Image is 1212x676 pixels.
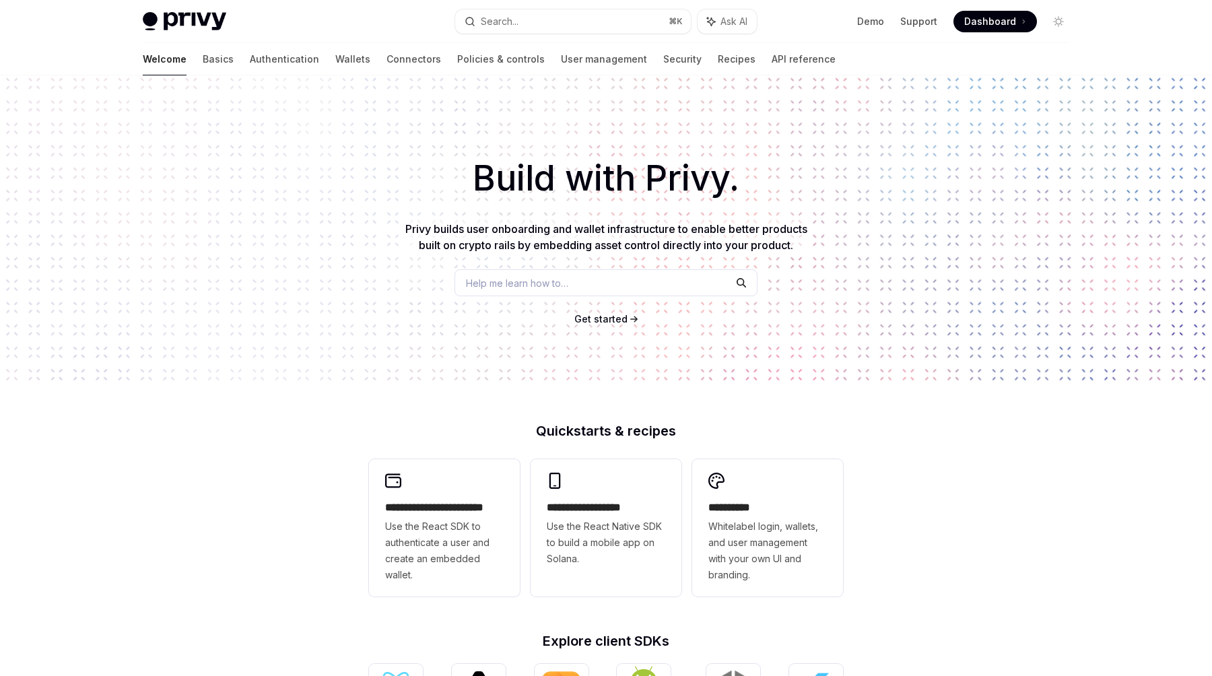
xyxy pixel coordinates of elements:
button: Toggle dark mode [1048,11,1069,32]
a: Wallets [335,43,370,75]
a: **** **** **** ***Use the React Native SDK to build a mobile app on Solana. [531,459,681,597]
a: Support [900,15,937,28]
a: Policies & controls [457,43,545,75]
h1: Build with Privy. [22,152,1190,205]
a: Get started [574,312,628,326]
span: Dashboard [964,15,1016,28]
button: Search...⌘K [455,9,691,34]
span: Get started [574,313,628,325]
a: User management [561,43,647,75]
a: Welcome [143,43,187,75]
span: Use the React SDK to authenticate a user and create an embedded wallet. [385,518,504,583]
a: Connectors [386,43,441,75]
div: Search... [481,13,518,30]
a: Demo [857,15,884,28]
img: light logo [143,12,226,31]
span: ⌘ K [669,16,683,27]
span: Use the React Native SDK to build a mobile app on Solana. [547,518,665,567]
a: Security [663,43,702,75]
h2: Quickstarts & recipes [369,424,843,438]
h2: Explore client SDKs [369,634,843,648]
span: Whitelabel login, wallets, and user management with your own UI and branding. [708,518,827,583]
a: Dashboard [953,11,1037,32]
span: Ask AI [720,15,747,28]
a: Recipes [718,43,755,75]
a: **** *****Whitelabel login, wallets, and user management with your own UI and branding. [692,459,843,597]
button: Ask AI [698,9,757,34]
span: Help me learn how to… [466,276,568,290]
a: Basics [203,43,234,75]
span: Privy builds user onboarding and wallet infrastructure to enable better products built on crypto ... [405,222,807,252]
a: Authentication [250,43,319,75]
a: API reference [772,43,836,75]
